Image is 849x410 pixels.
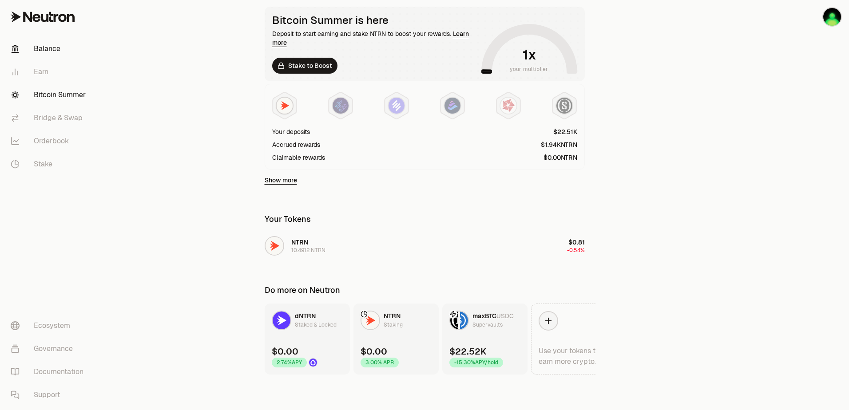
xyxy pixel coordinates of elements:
a: Bitcoin Summer [4,83,96,106]
img: Solv Points [389,98,405,114]
a: Balance [4,37,96,60]
img: EtherFi Points [333,98,349,114]
div: -15.30% APY/hold [449,358,503,367]
img: Drop [309,359,317,367]
a: Bridge & Swap [4,106,96,130]
div: $0.00 [361,345,387,358]
span: USDC [496,312,514,320]
img: dNTRN Logo [273,311,290,329]
div: 2.74% APY [272,358,307,367]
div: Accrued rewards [272,140,320,149]
div: Supervaults [472,320,503,329]
span: dNTRN [295,312,316,320]
div: Claimable rewards [272,153,325,162]
a: Show more [265,176,297,185]
div: Staking [384,320,403,329]
img: maxBTC Logo [450,311,458,329]
img: USDC Logo [460,311,468,329]
div: 3.00% APR [361,358,399,367]
a: dNTRN LogodNTRNStaked & Locked$0.002.74%APYDrop [265,304,350,375]
div: Use your tokens to earn more crypto. [539,346,609,367]
div: 10.4912 NTRN [291,247,325,254]
img: NTRN Logo [361,311,379,329]
img: NTRN Logo [266,237,283,255]
span: your multiplier [510,65,548,74]
span: $0.81 [568,238,585,246]
div: Your deposits [272,127,310,136]
div: Staked & Locked [295,320,337,329]
img: Mars Fragments [500,98,516,114]
a: maxBTC LogoUSDC LogomaxBTCUSDCSupervaults$22.52K-15.30%APY/hold [442,304,528,375]
div: $22.52K [449,345,486,358]
img: Structured Points [556,98,572,114]
img: Bedrock Diamonds [444,98,460,114]
img: KO [823,8,841,26]
div: Deposit to start earning and stake NTRN to boost your rewards. [272,29,478,47]
a: NTRN LogoNTRNStaking$0.003.00% APR [353,304,439,375]
a: Orderbook [4,130,96,153]
span: -0.54% [567,247,585,254]
a: Ecosystem [4,314,96,337]
span: NTRN [384,312,401,320]
a: Earn [4,60,96,83]
span: maxBTC [472,312,496,320]
div: $0.00 [272,345,298,358]
a: Governance [4,337,96,360]
div: Do more on Neutron [265,284,340,296]
a: Documentation [4,360,96,383]
a: Use your tokens to earn more crypto. [531,304,616,375]
img: NTRN [277,98,293,114]
button: NTRN LogoNTRN10.4912 NTRN$0.81-0.54% [259,233,590,259]
a: Stake [4,153,96,176]
a: Support [4,383,96,406]
div: Bitcoin Summer is here [272,14,478,27]
div: Your Tokens [265,213,311,225]
a: Stake to Boost [272,58,337,74]
span: NTRN [291,238,308,246]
